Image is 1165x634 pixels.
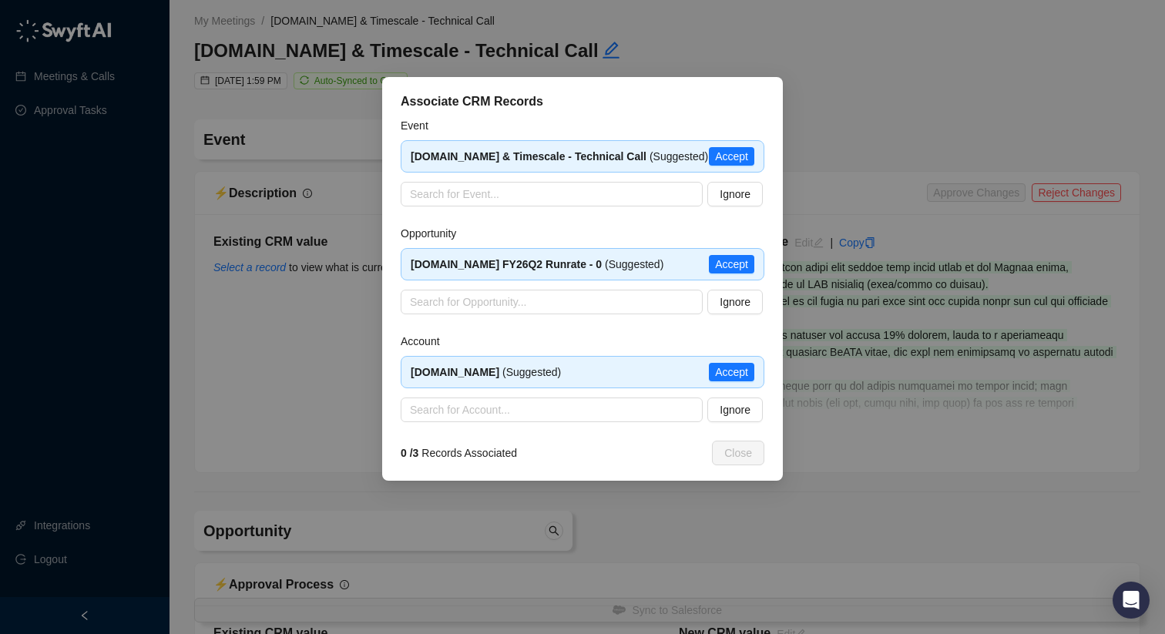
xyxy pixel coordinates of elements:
[411,150,708,163] span: (Suggested)
[715,256,748,273] span: Accept
[720,186,750,203] span: Ignore
[712,441,764,465] button: Close
[709,255,754,273] button: Accept
[411,366,499,378] strong: [DOMAIN_NAME]
[411,150,646,163] strong: [DOMAIN_NAME] & Timescale - Technical Call
[401,447,418,459] strong: 0 / 3
[411,258,602,270] strong: [DOMAIN_NAME] FY26Q2 Runrate - 0
[401,333,450,350] label: Account
[401,117,439,134] label: Event
[411,258,663,270] span: (Suggested)
[720,401,750,418] span: Ignore
[720,294,750,310] span: Ignore
[709,363,754,381] button: Accept
[715,148,748,165] span: Accept
[411,366,561,378] span: (Suggested)
[709,147,754,166] button: Accept
[715,364,748,381] span: Accept
[1113,582,1150,619] div: Open Intercom Messenger
[401,225,467,242] label: Opportunity
[707,398,763,422] button: Ignore
[401,444,517,461] span: Records Associated
[707,290,763,314] button: Ignore
[401,92,764,111] div: Associate CRM Records
[707,182,763,206] button: Ignore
